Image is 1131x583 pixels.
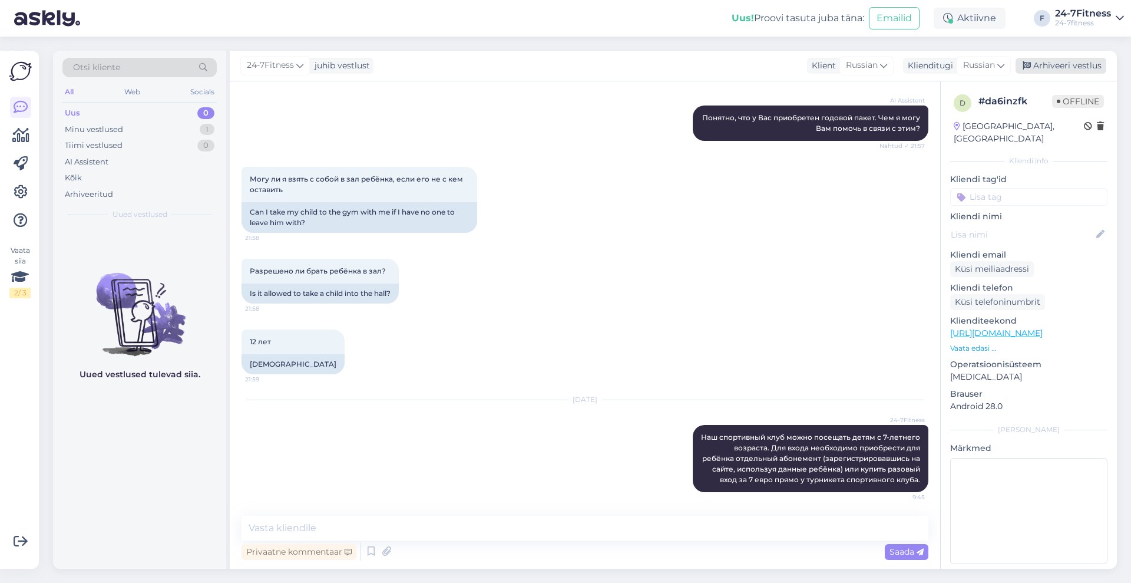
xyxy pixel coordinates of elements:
div: Klienditugi [903,60,953,72]
span: Наш спортивный клуб можно посещать детям с 7-летнего возраста. Для входа необходимо приобрести дл... [701,433,922,484]
div: 24-7fitness [1055,18,1111,28]
span: d [960,98,965,107]
span: 21:59 [245,375,289,384]
span: Nähtud ✓ 21:57 [879,141,925,150]
div: Kõik [65,172,82,184]
div: F [1034,10,1050,27]
span: 12 лет [250,337,271,346]
span: Russian [963,59,995,72]
span: Могу ли я взять с собой в зал ребёнка, если его не с кем оставить [250,174,465,194]
div: [GEOGRAPHIC_DATA], [GEOGRAPHIC_DATA] [954,120,1084,145]
span: 24-7Fitness [881,416,925,424]
div: Küsi meiliaadressi [950,261,1034,277]
p: Brauser [950,388,1107,400]
div: Kliendi info [950,156,1107,166]
button: Emailid [869,7,920,29]
div: Privaatne kommentaar [242,544,356,560]
div: Can I take my child to the gym with me if I have no one to leave him with? [242,202,477,233]
a: [URL][DOMAIN_NAME] [950,328,1043,338]
div: Web [122,84,143,100]
div: 0 [197,140,214,151]
div: Arhiveeri vestlus [1016,58,1106,74]
p: Märkmed [950,442,1107,454]
div: Klient [807,60,836,72]
div: Socials [188,84,217,100]
div: AI Assistent [65,156,108,168]
span: 21:58 [245,304,289,313]
span: Otsi kliente [73,61,120,74]
div: 0 [197,107,214,119]
div: Arhiveeritud [65,189,113,200]
div: Vaata siia [9,245,31,298]
input: Lisa nimi [951,228,1094,241]
div: 1 [200,124,214,136]
div: # da6inzfk [978,94,1052,108]
p: Vaata edasi ... [950,343,1107,354]
div: Tiimi vestlused [65,140,123,151]
input: Lisa tag [950,188,1107,206]
div: Minu vestlused [65,124,123,136]
span: AI Assistent [881,96,925,105]
a: 24-7Fitness24-7fitness [1055,9,1124,28]
div: 2 / 3 [9,288,31,298]
img: No chats [53,252,226,358]
div: [PERSON_NAME] [950,424,1107,435]
div: Uus [65,107,80,119]
p: Klienditeekond [950,315,1107,327]
p: Kliendi email [950,249,1107,261]
div: Is it allowed to take a child into the hall? [242,284,399,304]
span: 21:58 [245,233,289,242]
div: All [62,84,76,100]
p: Uued vestlused tulevad siia. [80,368,200,381]
div: Proovi tasuta juba täna: [732,11,864,25]
div: Küsi telefoninumbrit [950,294,1045,310]
p: Kliendi tag'id [950,173,1107,186]
p: Android 28.0 [950,400,1107,413]
img: Askly Logo [9,60,32,83]
div: [DEMOGRAPHIC_DATA] [242,354,345,374]
p: Kliendi nimi [950,210,1107,223]
span: 9:45 [881,493,925,502]
div: [DATE] [242,394,928,405]
p: Kliendi telefon [950,282,1107,294]
span: Russian [846,59,878,72]
div: 24-7Fitness [1055,9,1111,18]
div: juhib vestlust [310,60,370,72]
span: Saada [889,546,924,557]
span: Uued vestlused [113,209,167,220]
b: Uus! [732,12,754,24]
div: Aktiivne [934,8,1006,29]
p: [MEDICAL_DATA] [950,371,1107,383]
span: Понятно, что у Вас приобретен годовой пакет. Чем я могу Вам помочь в связи с этим? [702,113,922,133]
span: Offline [1052,95,1104,108]
span: Разрешено ли брать ребёнка в зал? [250,266,386,275]
p: Operatsioonisüsteem [950,358,1107,371]
span: 24-7Fitness [247,59,294,72]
